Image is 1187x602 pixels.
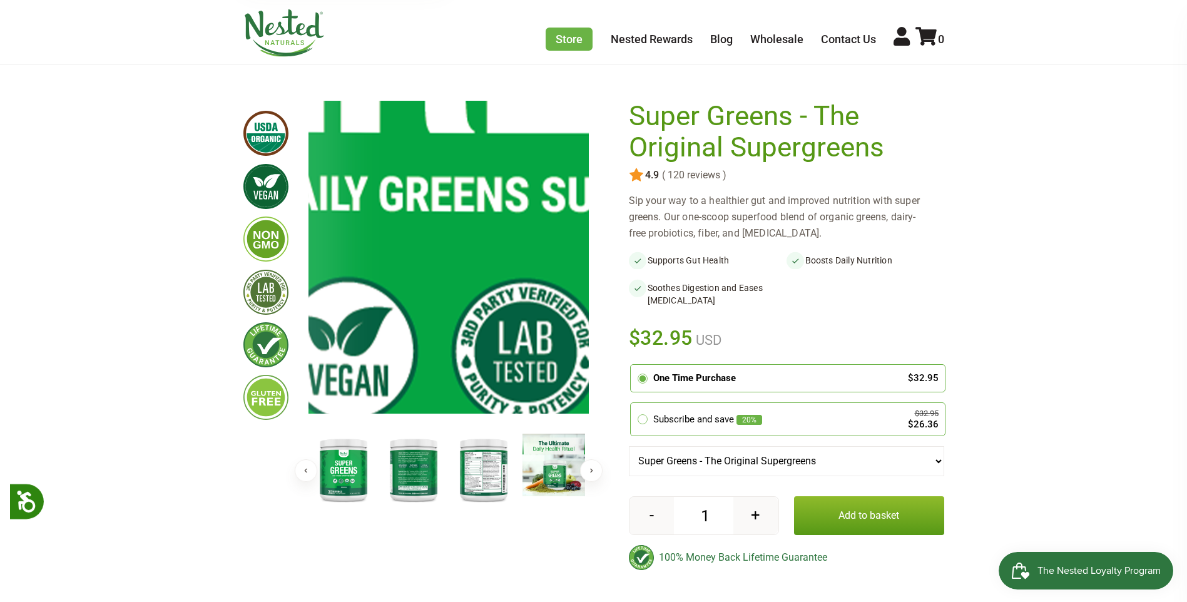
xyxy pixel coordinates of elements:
[295,459,317,482] button: Previous
[794,496,944,535] button: Add to basket
[611,33,693,46] a: Nested Rewards
[546,28,593,51] a: Store
[243,322,288,367] img: lifetimeguarantee
[733,497,778,534] button: +
[938,33,944,46] span: 0
[821,33,876,46] a: Contact Us
[629,545,654,570] img: badge-lifetimeguarantee-color.svg
[243,270,288,315] img: thirdpartytested
[629,279,787,309] li: Soothes Digestion and Eases [MEDICAL_DATA]
[915,33,944,46] a: 0
[580,459,603,482] button: Next
[787,252,944,269] li: Boosts Daily Nutrition
[243,164,288,209] img: vegan
[750,33,803,46] a: Wholesale
[243,9,325,57] img: Nested Naturals
[629,252,787,269] li: Supports Gut Health
[629,324,693,352] span: $32.95
[243,111,288,156] img: usdaorganic
[243,375,288,420] img: glutenfree
[243,217,288,262] img: gmofree
[629,497,674,534] button: -
[382,434,445,506] img: Super Greens - The Original Supergreens
[710,33,733,46] a: Blog
[522,434,585,496] img: Super Greens - The Original Supergreens
[629,545,944,570] div: 100% Money Back Lifetime Guarantee
[629,168,644,183] img: star.svg
[629,193,944,242] div: Sip your way to a healthier gut and improved nutrition with super greens. Our one-scoop superfood...
[452,434,515,506] img: Super Greens - The Original Supergreens
[999,552,1174,589] iframe: Button to open loyalty program pop-up
[693,332,721,348] span: USD
[312,434,375,506] img: Super Greens - The Original Supergreens
[644,170,659,181] span: 4.9
[629,101,938,163] h1: Super Greens - The Original Supergreens
[659,170,726,181] span: ( 120 reviews )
